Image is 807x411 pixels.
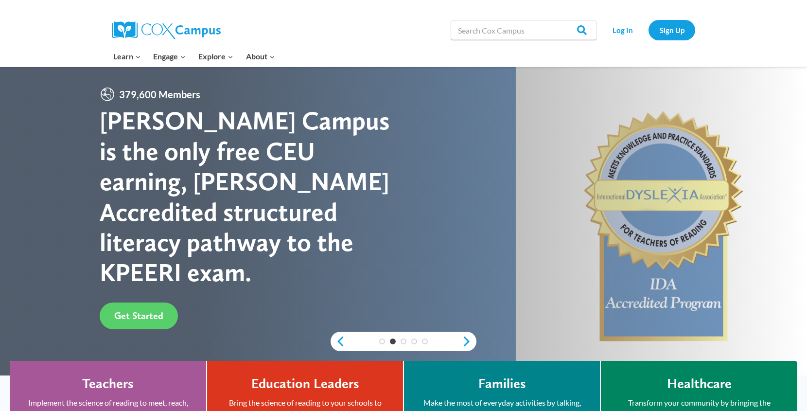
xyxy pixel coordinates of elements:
h4: Healthcare [667,375,732,392]
a: 2 [390,339,396,344]
a: Get Started [100,303,178,329]
button: Child menu of Learn [107,46,147,67]
nav: Primary Navigation [107,46,281,67]
nav: Secondary Navigation [601,20,695,40]
a: 3 [401,339,406,344]
div: content slider buttons [331,332,476,351]
h4: Education Leaders [251,375,359,392]
button: Child menu of Explore [192,46,240,67]
a: Log In [601,20,644,40]
img: Cox Campus [112,21,221,39]
input: Search Cox Campus [451,20,596,40]
a: previous [331,336,345,347]
h4: Families [478,375,526,392]
a: 5 [422,339,428,344]
button: Child menu of Engage [147,46,193,67]
button: Child menu of About [240,46,281,67]
a: 1 [379,339,385,344]
a: 4 [411,339,417,344]
span: 379,600 Members [115,87,204,102]
span: Get Started [114,310,163,322]
div: [PERSON_NAME] Campus is the only free CEU earning, [PERSON_NAME] Accredited structured literacy p... [100,106,403,287]
h4: Teachers [82,375,134,392]
a: next [462,336,476,347]
a: Sign Up [649,20,695,40]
